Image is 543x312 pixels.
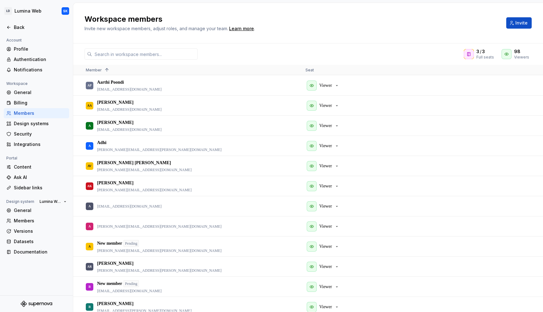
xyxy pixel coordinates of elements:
[97,147,222,152] p: [PERSON_NAME][EMAIL_ADDRESS][PERSON_NAME][DOMAIN_NAME]
[4,108,69,118] a: Members
[97,167,192,172] p: [PERSON_NAME][EMAIL_ADDRESS][DOMAIN_NAME]
[4,54,69,64] a: Authentication
[88,220,90,232] div: A
[97,107,162,112] p: [EMAIL_ADDRESS][DOMAIN_NAME]
[88,200,90,212] div: A
[515,20,528,26] span: Invite
[97,224,222,229] p: [PERSON_NAME][EMAIL_ADDRESS][PERSON_NAME][DOMAIN_NAME]
[506,17,532,29] button: Invite
[97,288,162,293] p: [EMAIL_ADDRESS][DOMAIN_NAME]
[14,8,41,14] div: Lumina Web
[21,301,52,307] svg: Supernova Logo
[97,127,162,132] p: [EMAIL_ADDRESS][DOMAIN_NAME]
[4,226,69,236] a: Versions
[229,25,254,32] a: Learn more
[97,140,107,146] p: Adhi
[4,44,69,54] a: Profile
[88,140,90,152] div: A
[4,154,20,162] div: Portal
[4,139,69,149] a: Integrations
[4,65,69,75] a: Notifications
[14,46,67,52] div: Profile
[4,119,69,129] a: Design systems
[87,160,91,172] div: AV
[87,260,92,273] div: AR
[305,120,342,132] button: Viewer
[4,237,69,247] a: Datasets
[319,223,332,230] p: Viewer
[97,204,162,209] p: [EMAIL_ADDRESS][DOMAIN_NAME]
[123,240,139,247] div: Pending
[14,100,67,106] div: Billing
[228,26,255,31] span: .
[14,56,67,63] div: Authentication
[123,280,139,287] div: Pending
[319,183,332,189] p: Viewer
[63,8,68,14] div: SK
[4,36,24,44] div: Account
[97,160,171,166] p: [PERSON_NAME] [PERSON_NAME]
[305,160,342,172] button: Viewer
[14,131,67,137] div: Security
[97,87,162,92] p: [EMAIL_ADDRESS][DOMAIN_NAME]
[87,99,92,112] div: AA
[305,240,342,253] button: Viewer
[319,304,332,310] p: Viewer
[4,247,69,257] a: Documentation
[14,110,67,116] div: Members
[305,99,342,112] button: Viewer
[4,216,69,226] a: Members
[514,48,520,55] span: 98
[305,200,342,213] button: Viewer
[4,172,69,182] a: Ask AI
[305,140,342,152] button: Viewer
[476,48,494,55] div: /
[97,281,122,287] p: New member
[87,180,92,192] div: AK
[14,238,67,245] div: Datasets
[14,218,67,224] div: Members
[92,48,198,60] input: Search in workspace members...
[14,249,67,255] div: Documentation
[319,203,332,209] p: Viewer
[97,268,222,273] p: [PERSON_NAME][EMAIL_ADDRESS][PERSON_NAME][DOMAIN_NAME]
[86,68,102,72] span: Member
[476,55,494,60] div: Full seats
[4,98,69,108] a: Billing
[14,164,67,170] div: Content
[40,199,61,204] span: Lumina Web
[319,103,332,109] p: Viewer
[14,185,67,191] div: Sidebar links
[85,14,499,24] h2: Workspace members
[4,183,69,193] a: Sidebar links
[14,141,67,148] div: Integrations
[97,240,122,247] p: New member
[14,89,67,96] div: General
[4,205,69,215] a: General
[14,67,67,73] div: Notifications
[14,228,67,234] div: Versions
[4,87,69,97] a: General
[87,79,91,92] div: AP
[319,82,332,89] p: Viewer
[4,162,69,172] a: Content
[319,163,332,169] p: Viewer
[305,260,342,273] button: Viewer
[14,207,67,214] div: General
[97,79,124,86] p: Aarthi Poondi
[305,79,342,92] button: Viewer
[4,80,30,87] div: Workspace
[1,4,72,18] button: LDLumina WebSK
[319,243,332,250] p: Viewer
[88,120,90,132] div: A
[97,301,134,307] p: [PERSON_NAME]
[4,198,37,205] div: Design system
[97,180,134,186] p: [PERSON_NAME]
[14,174,67,181] div: Ask AI
[514,55,529,60] div: Viewers
[305,68,314,72] span: Seat
[305,220,342,233] button: Viewer
[319,143,332,149] p: Viewer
